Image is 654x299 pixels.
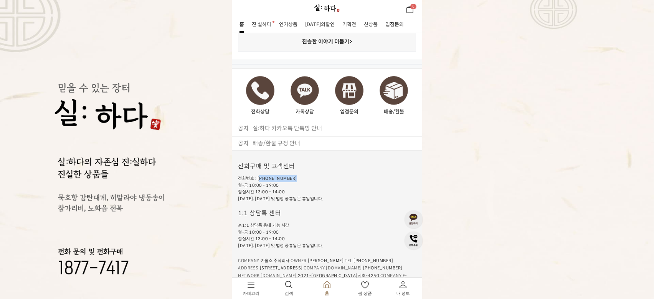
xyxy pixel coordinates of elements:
img: background_info.png [52,83,165,278]
a: 내 정보 [384,278,422,299]
a: 찜 상품 [346,278,384,299]
span: 공지 [238,125,253,132]
span: 진솔한 이야기 더듣기> [302,38,352,45]
span: 예술소 주식회사 [261,258,290,263]
span: 0 [413,4,415,8]
img: icon_footer_call.png [243,73,278,108]
img: 로고 [314,4,340,12]
li: COMPANY [238,258,291,263]
a: 진솔한 이야기 더듣기> [238,32,416,52]
a: 신상품 [364,22,378,28]
a: 검색 [270,278,308,299]
a: 배송/환불 [372,69,416,121]
a: 홈 [239,17,244,33]
strong: 배송/환불 규정 안내 [238,140,416,148]
img: icon_footer_kakao.png [287,73,323,108]
a: 입점문의 [327,69,372,121]
li: ※1:1 상담톡 응대 가능 시간 [238,222,324,229]
li: 1:1 상담톡 센터 [238,209,324,218]
span: 전화상담 [238,109,282,115]
a: 기획전 [342,22,356,28]
img: 전화구매 [403,230,424,251]
li: OWNER [291,258,345,263]
span: 카톡상담 [282,109,327,115]
span: 입점문의 [327,109,372,115]
li: [DATE], [DATE] 및 법정 공휴일은 휴일입니다. [238,243,324,249]
li: TEL [345,258,393,263]
span: [PHONE_NUMBER] [363,266,403,271]
li: 전화구매 및 고객센터 [238,162,324,171]
li: NETWORK [DOMAIN_NAME] [238,273,380,278]
li: ADDRESS [238,266,304,271]
li: 전화번호 : [PHONE_NUMBER] [238,175,324,182]
li: [DATE], [DATE] 및 법정 공휴일은 휴일입니다. [238,196,324,203]
li: 월-금 10:00 - 19:00 [238,182,324,189]
strong: 실:하다 카카오톡 단톡방 안내 [238,125,416,133]
a: 공지실:하다 카카오톡 단톡방 안내 [238,125,416,133]
li: COMPANY [DOMAIN_NAME] [304,266,403,271]
span: [STREET_ADDRESS] [260,266,303,271]
img: icon_footer_shipping.png [376,73,412,108]
li: 월-금 10:00 - 19:00 [238,229,324,236]
li: 점심시간 13:00 - 14:00 [238,189,324,196]
a: 공지배송/환불 규정 안내 [238,140,416,148]
a: 카테고리 [232,278,270,299]
a: 전화상담 [238,69,282,121]
a: 홈 [308,278,346,299]
a: 진:실하다 [252,22,271,28]
a: [DATE]의할인 [305,22,335,28]
img: 카카오플러스친구 [403,209,424,230]
span: 배송/환불 [372,109,416,115]
span: 2021-[GEOGRAPHIC_DATA]서초-4250 [298,273,380,278]
span: 공지 [238,140,253,147]
a: 인기상품 [279,22,297,28]
span: [PHONE_NUMBER] [353,258,393,263]
img: icon_footer_shop.png [332,73,367,108]
li: 점심시간 13:00 - 14:00 [238,236,324,243]
a: 입점문의 [385,22,404,28]
span: [PERSON_NAME] [308,258,344,263]
a: 카톡상담 [282,69,327,121]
